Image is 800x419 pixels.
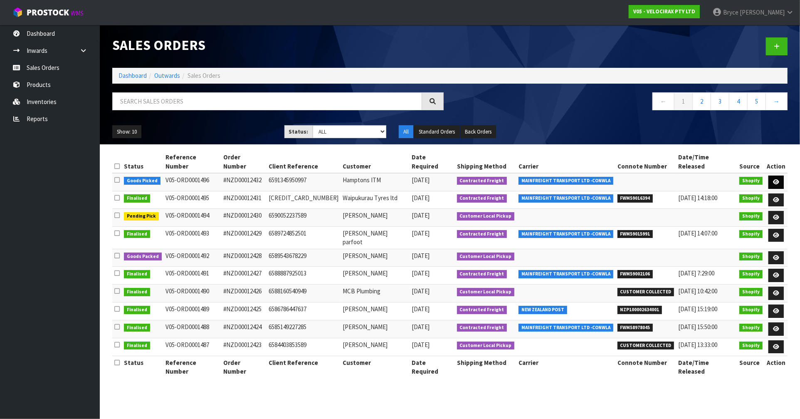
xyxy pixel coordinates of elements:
td: V05-ORD0001491 [164,267,222,285]
td: V05-ORD0001490 [164,285,222,302]
span: [DATE] [412,194,430,202]
span: [DATE] 15:19:00 [678,305,717,313]
td: V05-ORD0001487 [164,338,222,356]
span: [DATE] 13:33:00 [678,341,717,349]
td: [PERSON_NAME] [341,249,410,267]
th: Reference Number [164,151,222,173]
span: [DATE] 7:29:00 [678,269,714,277]
td: #NZD00012426 [221,285,267,302]
span: Customer Local Pickup [457,288,515,296]
td: 6586786447637 [267,302,341,320]
a: 4 [729,92,748,110]
span: Bryce [723,8,738,16]
span: Customer Local Pickup [457,212,515,221]
td: [PERSON_NAME] parfoot [341,226,410,249]
th: Order Number [221,356,267,378]
span: Finalised [124,324,150,332]
img: cube-alt.png [12,7,23,17]
td: V05-ORD0001488 [164,320,222,338]
nav: Page navigation [456,92,788,113]
span: MAINFREIGHT TRANSPORT LTD -CONWLA [519,194,613,203]
span: [DATE] [412,341,430,349]
td: #NZD00012428 [221,249,267,267]
th: Client Reference [267,356,341,378]
input: Search sales orders [112,92,422,110]
span: Contracted Freight [457,324,507,332]
span: MAINFREIGHT TRANSPORT LTD -CONWLA [519,270,613,278]
span: CUSTOMER COLLECTED [617,288,674,296]
td: [CREDIT_CARD_NUMBER] [267,191,341,209]
button: All [399,125,413,139]
td: #NZD00012432 [221,173,267,191]
a: 5 [747,92,766,110]
span: Shopify [739,324,763,332]
th: Shipping Method [455,356,517,378]
a: Outwards [154,72,180,79]
span: MAINFREIGHT TRANSPORT LTD -CONWLA [519,177,613,185]
th: Customer [341,151,410,173]
td: #NZD00012423 [221,338,267,356]
span: Customer Local Pickup [457,253,515,261]
td: 6585149227285 [267,320,341,338]
th: Date Required [410,356,455,378]
span: [DATE] [412,305,430,313]
span: [DATE] [412,287,430,295]
td: V05-ORD0001495 [164,191,222,209]
span: NZP100002634001 [617,306,662,314]
span: Goods Picked [124,177,160,185]
td: V05-ORD0001494 [164,209,222,227]
a: Dashboard [119,72,147,79]
span: Finalised [124,194,150,203]
span: Finalised [124,270,150,278]
td: [PERSON_NAME] [341,338,410,356]
span: Shopify [739,177,763,185]
a: ← [652,92,674,110]
td: [PERSON_NAME] [341,267,410,285]
span: Shopify [739,230,763,238]
td: #NZD00012430 [221,209,267,227]
span: ProStock [27,7,69,18]
td: 6588887925013 [267,267,341,285]
td: MCB Plumbing [341,285,410,302]
a: 2 [692,92,711,110]
a: 1 [674,92,693,110]
span: MAINFREIGHT TRANSPORT LTD -CONWLA [519,230,613,238]
th: Action [765,356,788,378]
span: Finalised [124,342,150,350]
td: [PERSON_NAME] [341,302,410,320]
td: Waipukurau Tyres ltd [341,191,410,209]
span: Finalised [124,230,150,238]
span: Finalised [124,306,150,314]
span: [DATE] [412,252,430,260]
td: [PERSON_NAME] [341,320,410,338]
td: #NZD00012424 [221,320,267,338]
th: Client Reference [267,151,341,173]
span: [DATE] 14:07:00 [678,229,717,237]
td: V05-ORD0001489 [164,302,222,320]
span: [DATE] [412,229,430,237]
th: Order Number [221,151,267,173]
td: #NZD00012429 [221,226,267,249]
span: [DATE] [412,323,430,331]
td: #NZD00012427 [221,267,267,285]
span: [DATE] 14:18:00 [678,194,717,202]
span: Pending Pick [124,212,159,221]
h1: Sales Orders [112,37,444,53]
span: Finalised [124,288,150,296]
small: WMS [71,9,84,17]
span: CUSTOMER COLLECTED [617,342,674,350]
th: Status [122,151,164,173]
td: V05-ORD0001496 [164,173,222,191]
span: Contracted Freight [457,230,507,238]
td: [PERSON_NAME] [341,209,410,227]
th: Connote Number [615,356,677,378]
span: FWM59002106 [617,270,653,278]
button: Back Orders [460,125,496,139]
span: [DATE] 15:50:00 [678,323,717,331]
td: 6589724852501 [267,226,341,249]
td: 6589543678229 [267,249,341,267]
span: Contracted Freight [457,194,507,203]
span: Shopify [739,270,763,278]
td: #NZD00012431 [221,191,267,209]
a: → [765,92,788,110]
